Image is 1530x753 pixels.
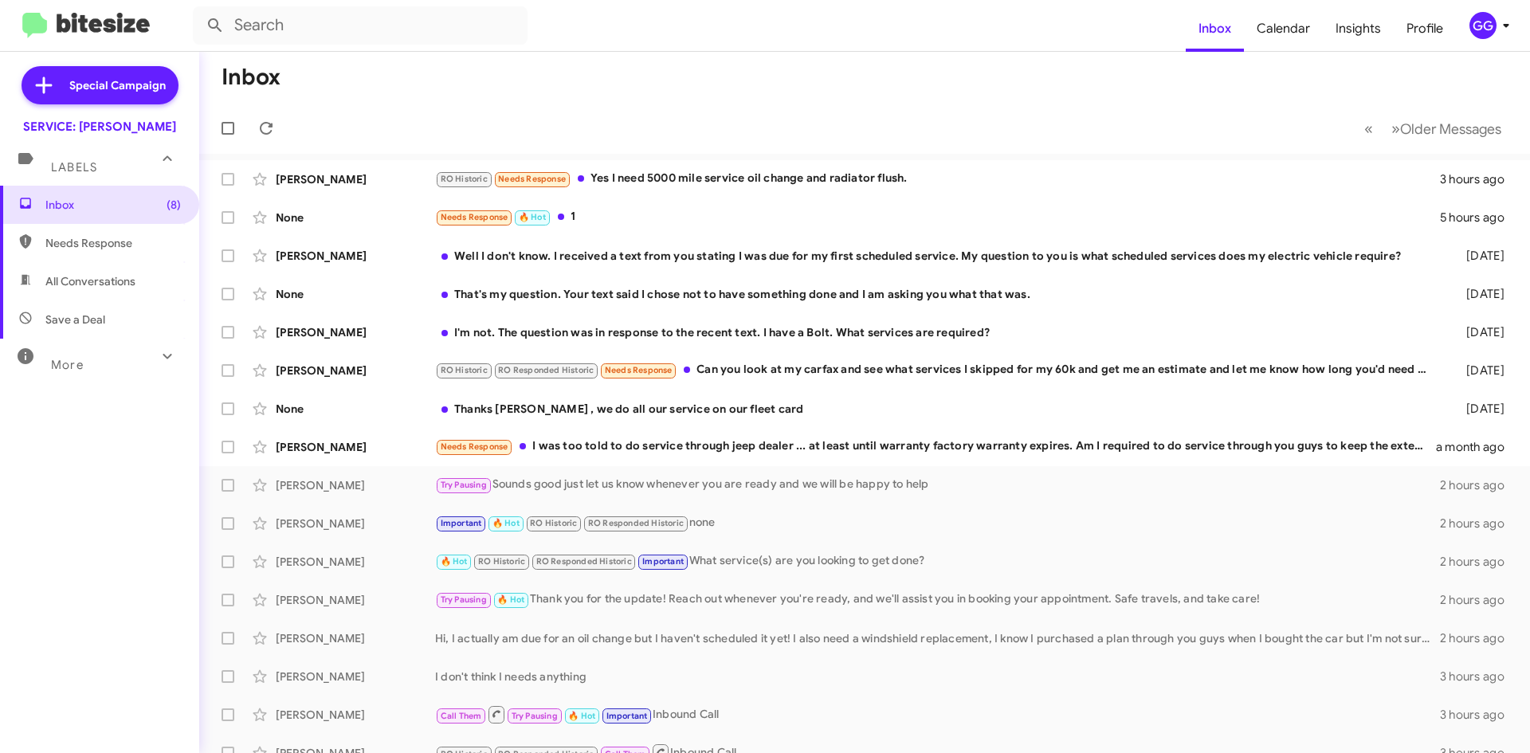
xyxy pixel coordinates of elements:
div: None [276,286,435,302]
div: 2 hours ago [1440,592,1517,608]
span: 🔥 Hot [492,518,520,528]
div: 2 hours ago [1440,516,1517,531]
span: Needs Response [441,441,508,452]
div: I'm not. The question was in response to the recent text. I have a Bolt. What services are required? [435,324,1441,340]
span: RO Historic [478,556,525,567]
div: [PERSON_NAME] [276,630,435,646]
div: [PERSON_NAME] [276,554,435,570]
div: [PERSON_NAME] [276,248,435,264]
a: Calendar [1244,6,1323,52]
span: Call Them [441,711,482,721]
span: RO Historic [530,518,577,528]
div: I was too told to do service through jeep dealer ... at least until warranty factory warranty exp... [435,437,1436,456]
a: Special Campaign [22,66,178,104]
div: GG [1469,12,1497,39]
span: RO Responded Historic [536,556,632,567]
span: « [1364,119,1373,139]
div: [DATE] [1441,248,1517,264]
div: Hi, I actually am due for an oil change but I haven't scheduled it yet! I also need a windshield ... [435,630,1440,646]
span: More [51,358,84,372]
span: Needs Response [45,235,181,251]
div: Inbound Call [435,704,1440,724]
div: Yes I need 5000 mile service oil change and radiator flush. [435,170,1440,188]
div: [PERSON_NAME] [276,439,435,455]
div: 1 [435,208,1440,226]
span: Older Messages [1400,120,1501,138]
div: None [276,401,435,417]
div: [PERSON_NAME] [276,324,435,340]
button: Next [1382,112,1511,145]
span: Labels [51,160,97,175]
div: [PERSON_NAME] [276,592,435,608]
a: Inbox [1186,6,1244,52]
nav: Page navigation example [1355,112,1511,145]
span: RO Responded Historic [588,518,684,528]
div: a month ago [1436,439,1517,455]
div: [PERSON_NAME] [276,707,435,723]
span: All Conversations [45,273,135,289]
span: 🔥 Hot [519,212,546,222]
span: Important [606,711,648,721]
div: 5 hours ago [1440,210,1517,226]
span: (8) [167,197,181,213]
h1: Inbox [222,65,280,90]
div: 2 hours ago [1440,554,1517,570]
div: Thanks [PERSON_NAME] , we do all our service on our fleet card [435,401,1441,417]
div: [DATE] [1441,363,1517,378]
div: Sounds good just let us know whenever you are ready and we will be happy to help [435,476,1440,494]
div: 3 hours ago [1440,669,1517,684]
span: Special Campaign [69,77,166,93]
span: RO Historic [441,174,488,184]
div: What service(s) are you looking to get done? [435,552,1440,571]
div: 2 hours ago [1440,630,1517,646]
input: Search [193,6,528,45]
span: Try Pausing [441,594,487,605]
span: » [1391,119,1400,139]
div: Well I don't know. I received a text from you stating I was due for my first scheduled service. M... [435,248,1441,264]
div: [PERSON_NAME] [276,477,435,493]
button: GG [1456,12,1512,39]
span: RO Historic [441,365,488,375]
span: Save a Deal [45,312,105,327]
div: That's my question. Your text said I chose not to have something done and I am asking you what th... [435,286,1441,302]
div: [PERSON_NAME] [276,669,435,684]
div: [PERSON_NAME] [276,363,435,378]
div: [DATE] [1441,401,1517,417]
div: 3 hours ago [1440,171,1517,187]
div: [PERSON_NAME] [276,516,435,531]
div: 2 hours ago [1440,477,1517,493]
div: [PERSON_NAME] [276,171,435,187]
span: 🔥 Hot [568,711,595,721]
span: Try Pausing [441,480,487,490]
a: Profile [1394,6,1456,52]
span: RO Responded Historic [498,365,594,375]
div: Thank you for the update! Reach out whenever you're ready, and we'll assist you in booking your a... [435,590,1440,609]
span: 🔥 Hot [497,594,524,605]
div: SERVICE: [PERSON_NAME] [23,119,176,135]
div: [DATE] [1441,286,1517,302]
div: Can you look at my carfax and see what services I skipped for my 60k and get me an estimate and l... [435,361,1441,379]
a: Insights [1323,6,1394,52]
span: Try Pausing [512,711,558,721]
div: 3 hours ago [1440,707,1517,723]
span: Inbox [45,197,181,213]
div: None [276,210,435,226]
span: 🔥 Hot [441,556,468,567]
span: Important [441,518,482,528]
span: Needs Response [605,365,673,375]
span: Important [642,556,684,567]
span: Needs Response [441,212,508,222]
div: none [435,514,1440,532]
div: I don't think I needs anything [435,669,1440,684]
div: [DATE] [1441,324,1517,340]
span: Needs Response [498,174,566,184]
button: Previous [1355,112,1383,145]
